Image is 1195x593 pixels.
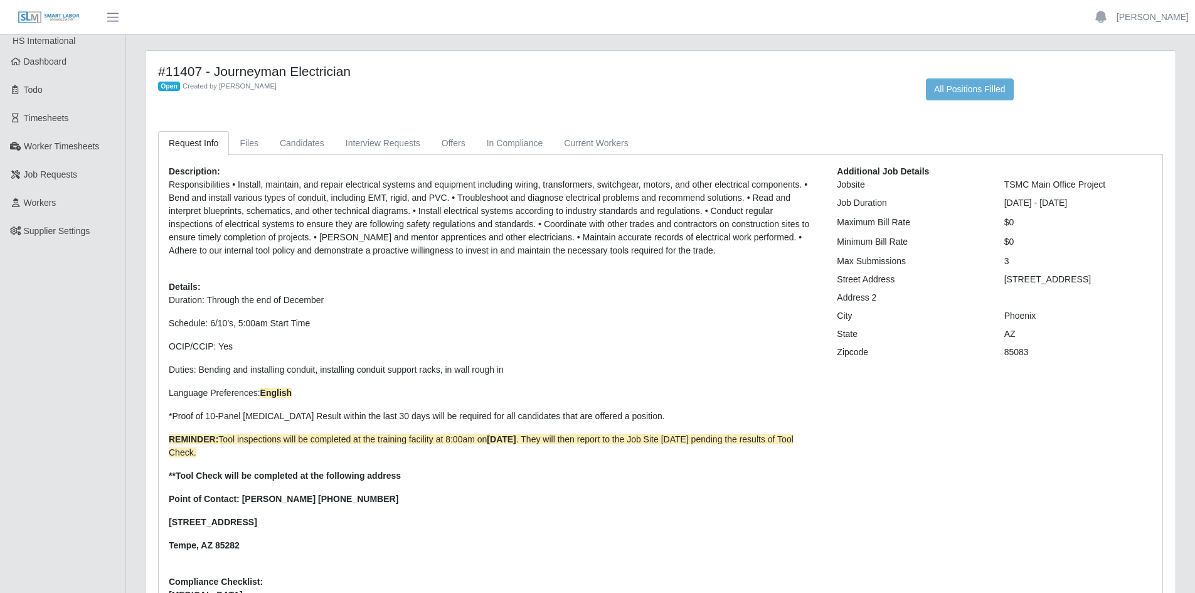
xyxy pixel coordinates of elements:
div: Max Submissions [827,255,994,268]
span: Dashboard [24,56,67,67]
b: Description: [169,166,220,176]
div: City [827,309,994,323]
strong: English [260,388,292,398]
div: Street Address [827,273,994,286]
h4: #11407 - Journeyman Electrician [158,63,907,79]
div: Phoenix [995,309,1162,323]
span: Supplier Settings [24,226,90,236]
b: Details: [169,282,201,292]
a: Interview Requests [335,131,431,156]
img: SLM Logo [18,11,80,24]
a: [PERSON_NAME] [1117,11,1189,24]
span: Job Requests [24,169,78,179]
a: Current Workers [553,131,639,156]
span: Open [158,82,180,92]
div: Zipcode [827,346,994,359]
span: Tool inspections will be completed at the training facility at 8:00am on . They will then report ... [169,434,794,457]
strong: Point of Contact: [PERSON_NAME] [PHONE_NUMBER] [169,494,398,504]
strong: Tempe, AZ 85282 [169,540,240,550]
span: Created by [PERSON_NAME] [183,82,277,90]
p: OCIP/CCIP: Yes [169,340,818,353]
div: AZ [995,328,1162,341]
div: [DATE] - [DATE] [995,196,1162,210]
strong: **Tool Check will be completed at the following address [169,471,401,481]
p: *Proof of 10-Panel [MEDICAL_DATA] Result within the last 30 days will be required for all candida... [169,410,818,423]
div: 85083 [995,346,1162,359]
span: ending and installing conduit, installing conduit support racks, in wall rough in [204,365,504,375]
span: Worker Timesheets [24,141,99,151]
div: Address 2 [827,291,994,304]
div: $0 [995,216,1162,229]
button: All Positions Filled [926,78,1014,100]
a: Files [229,131,269,156]
strong: REMINDER: [169,434,218,444]
div: [STREET_ADDRESS] [995,273,1162,286]
p: Responsibilities • Install, maintain, and repair electrical systems and equipment including wirin... [169,178,818,257]
a: Candidates [269,131,335,156]
div: Job Duration [827,196,994,210]
div: $0 [995,235,1162,248]
div: TSMC Main Office Project [995,178,1162,191]
div: 3 [995,255,1162,268]
span: Timesheets [24,113,69,123]
span: HS International [13,36,75,46]
span: Todo [24,85,43,95]
strong: [DATE] [487,434,516,444]
a: In Compliance [476,131,554,156]
a: Request Info [158,131,229,156]
p: Duties: B [169,363,818,377]
a: Offers [431,131,476,156]
p: Schedule: 6/10's, 5:00am Start Time [169,317,818,330]
p: Duration: Through the end of December [169,294,818,307]
span: Workers [24,198,56,208]
b: Compliance Checklist: [169,577,263,587]
div: Maximum Bill Rate [827,216,994,229]
div: Jobsite [827,178,994,191]
strong: [STREET_ADDRESS] [169,517,257,527]
div: State [827,328,994,341]
b: Additional Job Details [837,166,929,176]
div: Minimum Bill Rate [827,235,994,248]
p: Language Preferences: [169,387,818,400]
